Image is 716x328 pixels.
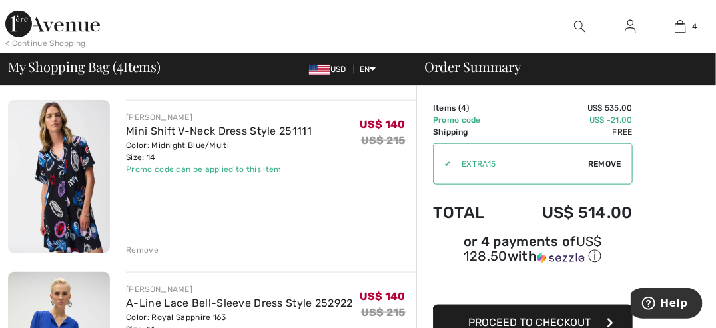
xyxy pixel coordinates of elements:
[360,118,406,131] span: US$ 140
[8,100,110,253] img: Mini Shift V-Neck Dress Style 251111
[360,290,406,303] span: US$ 140
[506,126,633,138] td: Free
[309,65,352,74] span: USD
[433,235,633,265] div: or 4 payments of with
[408,60,708,73] div: Order Summary
[117,57,123,74] span: 4
[433,102,506,114] td: Items ( )
[126,163,312,175] div: Promo code can be applied to this item
[126,111,312,123] div: [PERSON_NAME]
[506,102,633,114] td: US$ 535.00
[464,233,602,264] span: US$ 128.50
[506,114,633,126] td: US$ -21.00
[360,65,376,74] span: EN
[451,144,588,184] input: Promo code
[693,21,697,33] span: 4
[506,190,633,235] td: US$ 514.00
[433,235,633,270] div: or 4 payments ofUS$ 128.50withSezzle Click to learn more about Sezzle
[434,158,451,170] div: ✔
[656,19,705,35] a: 4
[126,139,312,163] div: Color: Midnight Blue/Multi Size: 14
[126,125,312,137] a: Mini Shift V-Neck Dress Style 251111
[625,19,636,35] img: My Info
[433,190,506,235] td: Total
[433,114,506,126] td: Promo code
[5,11,100,37] img: 1ère Avenue
[361,306,406,319] s: US$ 215
[614,19,647,35] a: Sign In
[631,288,703,321] iframe: Opens a widget where you can find more information
[361,134,406,147] s: US$ 215
[588,158,621,170] span: Remove
[433,270,633,300] iframe: PayPal-paypal
[537,252,585,264] img: Sezzle
[8,60,161,73] span: My Shopping Bag ( Items)
[574,19,585,35] img: search the website
[126,244,159,256] div: Remove
[433,126,506,138] td: Shipping
[461,103,466,113] span: 4
[126,297,353,309] a: A-Line Lace Bell-Sleeve Dress Style 252922
[675,19,686,35] img: My Bag
[309,65,330,75] img: US Dollar
[126,283,353,295] div: [PERSON_NAME]
[5,37,86,49] div: < Continue Shopping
